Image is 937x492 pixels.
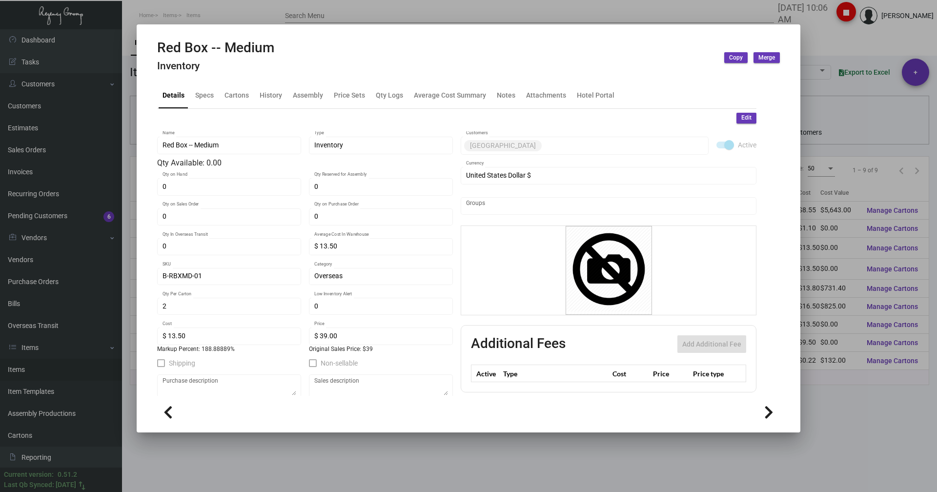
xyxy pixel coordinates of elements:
[293,90,323,100] div: Assembly
[169,357,195,369] span: Shipping
[224,90,249,100] div: Cartons
[651,365,691,382] th: Price
[610,365,650,382] th: Cost
[58,470,77,480] div: 0.51.2
[4,480,76,490] div: Last Qb Synced: [DATE]
[577,90,614,100] div: Hotel Portal
[544,142,704,149] input: Add new..
[471,335,566,353] h2: Additional Fees
[4,470,54,480] div: Current version:
[501,365,610,382] th: Type
[738,139,756,151] span: Active
[526,90,566,100] div: Attachments
[497,90,515,100] div: Notes
[741,114,752,122] span: Edit
[334,90,365,100] div: Price Sets
[724,52,748,63] button: Copy
[464,140,542,151] mat-chip: [GEOGRAPHIC_DATA]
[157,157,453,169] div: Qty Available: 0.00
[376,90,403,100] div: Qty Logs
[260,90,282,100] div: History
[729,54,743,62] span: Copy
[163,90,184,100] div: Details
[195,90,214,100] div: Specs
[691,365,734,382] th: Price type
[157,40,274,56] h2: Red Box -- Medium
[677,335,746,353] button: Add Additional Fee
[157,60,274,72] h4: Inventory
[736,113,756,123] button: Edit
[466,202,752,210] input: Add new..
[758,54,775,62] span: Merge
[321,357,358,369] span: Non-sellable
[414,90,486,100] div: Average Cost Summary
[682,340,741,348] span: Add Additional Fee
[754,52,780,63] button: Merge
[471,365,501,382] th: Active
